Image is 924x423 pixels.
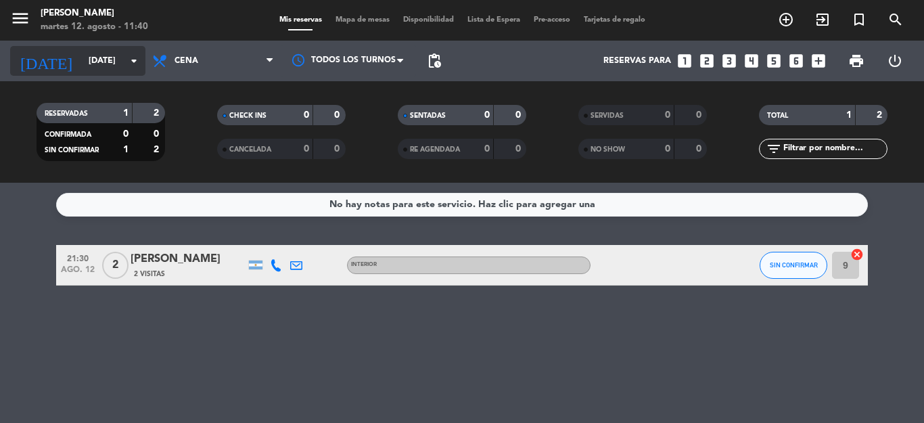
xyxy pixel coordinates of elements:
i: arrow_drop_down [126,53,142,69]
span: Pre-acceso [527,16,577,24]
strong: 0 [665,144,670,154]
input: Filtrar por nombre... [782,141,887,156]
i: [DATE] [10,46,82,76]
div: [PERSON_NAME] [131,250,246,268]
strong: 0 [154,129,162,139]
span: SERVIDAS [591,112,624,119]
i: looks_4 [743,52,760,70]
strong: 1 [846,110,852,120]
span: INTERIOR [351,262,377,267]
i: add_circle_outline [778,12,794,28]
i: looks_6 [787,52,805,70]
span: Cena [175,56,198,66]
strong: 0 [484,110,490,120]
span: print [848,53,864,69]
span: SIN CONFIRMAR [45,147,99,154]
strong: 0 [515,144,524,154]
span: RE AGENDADA [410,146,460,153]
button: SIN CONFIRMAR [760,252,827,279]
strong: 0 [304,110,309,120]
i: cancel [850,248,864,261]
button: menu [10,8,30,33]
span: Tarjetas de regalo [577,16,652,24]
span: Lista de Espera [461,16,527,24]
i: looks_5 [765,52,783,70]
span: CONFIRMADA [45,131,91,138]
span: CHECK INS [229,112,267,119]
i: looks_one [676,52,693,70]
strong: 0 [515,110,524,120]
i: add_box [810,52,827,70]
span: Mapa de mesas [329,16,396,24]
strong: 2 [154,145,162,154]
strong: 0 [334,144,342,154]
strong: 0 [304,144,309,154]
strong: 1 [123,145,129,154]
i: turned_in_not [851,12,867,28]
div: No hay notas para este servicio. Haz clic para agregar una [329,197,595,213]
span: SENTADAS [410,112,446,119]
span: Reservas para [603,56,671,66]
i: search [887,12,904,28]
i: menu [10,8,30,28]
i: power_settings_new [887,53,903,69]
div: martes 12. agosto - 11:40 [41,20,148,34]
strong: 0 [665,110,670,120]
span: RESERVADAS [45,110,88,117]
span: Disponibilidad [396,16,461,24]
i: exit_to_app [814,12,831,28]
span: TOTAL [767,112,788,119]
span: NO SHOW [591,146,625,153]
div: [PERSON_NAME] [41,7,148,20]
span: 2 [102,252,129,279]
i: looks_two [698,52,716,70]
span: SIN CONFIRMAR [770,261,818,269]
strong: 0 [484,144,490,154]
span: 2 Visitas [134,269,165,280]
strong: 0 [123,129,129,139]
span: pending_actions [426,53,442,69]
strong: 2 [154,108,162,118]
strong: 0 [696,144,704,154]
span: ago. 12 [61,265,95,281]
span: 21:30 [61,250,95,265]
strong: 0 [696,110,704,120]
span: CANCELADA [229,146,271,153]
strong: 0 [334,110,342,120]
i: looks_3 [720,52,738,70]
div: LOG OUT [875,41,914,81]
i: filter_list [766,141,782,157]
strong: 1 [123,108,129,118]
span: Mis reservas [273,16,329,24]
strong: 2 [877,110,885,120]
